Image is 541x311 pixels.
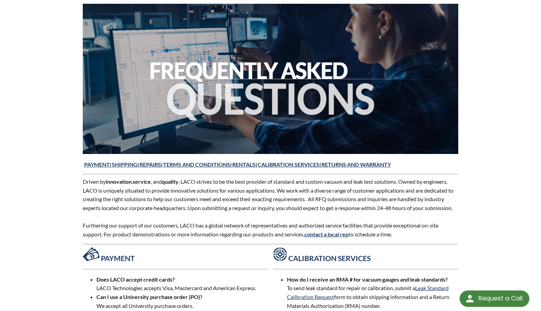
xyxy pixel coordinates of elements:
img: round button [464,293,475,304]
p: Driven by , , and , LACO strives to be the best provider of standard and custom vacuum and leak t... [83,177,458,238]
h4: | | | | | | [83,161,458,168]
li: We accept all University purchase orders. [96,293,268,310]
strong: How do I receive an RMA # for vacuum gauges and leak standards? [287,276,448,283]
strong: service [133,178,151,185]
strong: Can I use a University purchase order (PO)? [96,294,202,300]
a: PAYMENT [84,161,110,168]
div: Request a Call [460,290,529,307]
strong: PAYMENT [101,254,135,263]
a: CALIBRATION SERVICES [258,161,319,168]
img: Asset_1123.png [83,247,100,261]
a: RENTALS [232,161,255,168]
li: LACO Technologies accepts Visa, Mastercard and American Express. [96,275,268,293]
strong: quality [162,178,179,185]
a: contact a local rep [304,231,348,237]
a: RETURNS AND WARRANTY [321,161,391,168]
strong: Does LACO accept credit cards? [96,276,175,283]
div: Request a Call [478,290,523,306]
img: Asset_2123.png [273,247,287,261]
a: TERMS AND CONDITIONS [163,161,230,168]
img: 2021-FAQ.jpg [83,4,458,154]
li: To send leak standard for repair or calibration, submit a form to obtain shipping information and... [287,275,458,310]
a: SHIPPING [112,161,137,168]
strong: innovation [106,178,132,185]
a: REPAIRS [140,161,161,168]
strong: CALIBRATION SERVICES [288,254,371,263]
